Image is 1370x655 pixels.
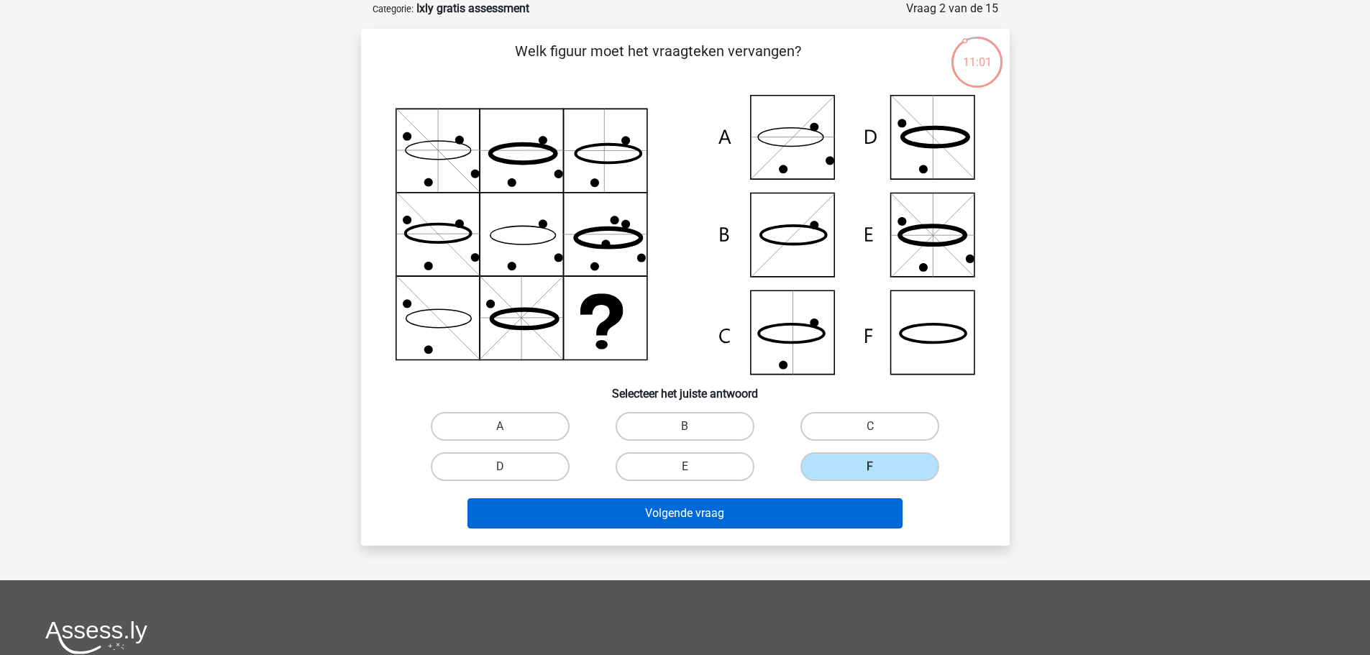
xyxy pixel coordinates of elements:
[800,412,939,441] label: C
[800,452,939,481] label: F
[416,1,529,15] strong: Ixly gratis assessment
[373,4,414,14] small: Categorie:
[384,375,987,400] h6: Selecteer het juiste antwoord
[616,452,754,481] label: E
[45,620,147,654] img: Assessly logo
[384,40,933,83] p: Welk figuur moet het vraagteken vervangen?
[431,412,570,441] label: A
[467,498,903,528] button: Volgende vraag
[616,412,754,441] label: B
[431,452,570,481] label: D
[950,35,1004,71] div: 11:01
